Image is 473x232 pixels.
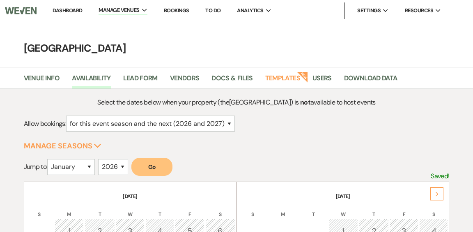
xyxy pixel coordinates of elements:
[265,73,300,89] a: Templates
[5,2,37,19] img: Weven Logo
[24,142,101,150] button: Manage Seasons
[390,201,418,218] th: F
[24,162,48,171] span: Jump to:
[116,201,145,218] th: W
[123,73,158,89] a: Lead Form
[405,7,433,15] span: Resources
[99,6,139,14] span: Manage Venues
[300,98,310,107] strong: not
[72,73,110,89] a: Availability
[297,71,308,82] strong: New
[25,201,54,218] th: S
[145,201,174,218] th: T
[357,7,381,15] span: Settings
[238,201,267,218] th: S
[312,73,332,89] a: Users
[164,7,189,14] a: Bookings
[419,201,448,218] th: S
[175,201,204,218] th: F
[205,201,235,218] th: S
[77,97,396,108] p: Select the dates below when your property (the [GEOGRAPHIC_DATA] ) is available to host events
[268,201,298,218] th: M
[328,201,358,218] th: W
[205,7,220,14] a: To Do
[431,171,449,182] p: Saved!
[85,201,115,218] th: T
[24,119,66,128] span: Allow bookings:
[170,73,200,89] a: Vendors
[299,201,328,218] th: T
[237,7,263,15] span: Analytics
[359,201,389,218] th: T
[25,183,235,200] th: [DATE]
[24,73,60,89] a: Venue Info
[131,158,172,176] button: Go
[238,183,448,200] th: [DATE]
[211,73,253,89] a: Docs & Files
[53,7,82,14] a: Dashboard
[344,73,397,89] a: Download Data
[55,201,84,218] th: M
